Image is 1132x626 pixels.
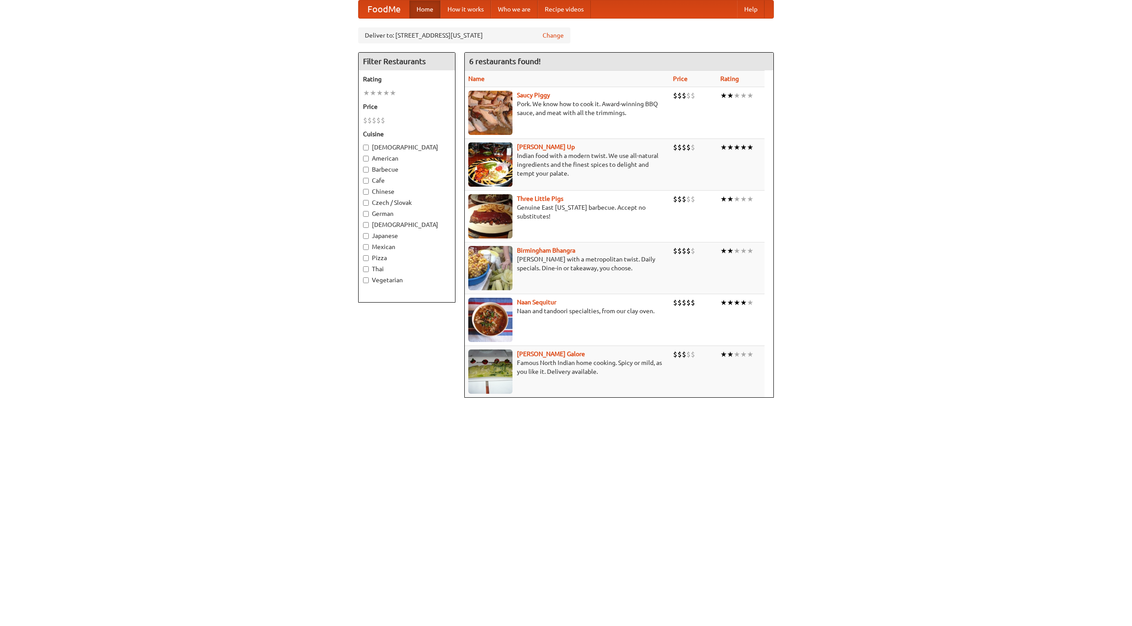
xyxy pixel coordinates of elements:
[363,154,451,163] label: American
[682,91,686,100] li: $
[686,349,691,359] li: $
[517,92,550,99] b: Saucy Piggy
[691,142,695,152] li: $
[677,246,682,256] li: $
[517,350,585,357] b: [PERSON_NAME] Galore
[491,0,538,18] a: Who we are
[383,88,390,98] li: ★
[740,246,747,256] li: ★
[673,298,677,307] li: $
[363,211,369,217] input: German
[740,194,747,204] li: ★
[691,349,695,359] li: $
[677,194,682,204] li: $
[686,91,691,100] li: $
[747,91,753,100] li: ★
[363,244,369,250] input: Mexican
[673,91,677,100] li: $
[363,266,369,272] input: Thai
[376,88,383,98] li: ★
[747,246,753,256] li: ★
[734,298,740,307] li: ★
[376,115,381,125] li: $
[363,102,451,111] h5: Price
[734,246,740,256] li: ★
[363,277,369,283] input: Vegetarian
[682,349,686,359] li: $
[468,142,512,187] img: curryup.jpg
[682,142,686,152] li: $
[686,142,691,152] li: $
[720,349,727,359] li: ★
[363,165,451,174] label: Barbecue
[363,115,367,125] li: $
[682,298,686,307] li: $
[363,253,451,262] label: Pizza
[468,298,512,342] img: naansequitur.jpg
[673,142,677,152] li: $
[363,231,451,240] label: Japanese
[468,75,485,82] a: Name
[517,247,575,254] b: Birmingham Bhangra
[686,298,691,307] li: $
[363,200,369,206] input: Czech / Slovak
[381,115,385,125] li: $
[359,0,409,18] a: FoodMe
[673,349,677,359] li: $
[737,0,765,18] a: Help
[468,91,512,135] img: saucy.jpg
[363,75,451,84] h5: Rating
[468,194,512,238] img: littlepigs.jpg
[677,349,682,359] li: $
[363,242,451,251] label: Mexican
[517,195,563,202] a: Three Little Pigs
[673,246,677,256] li: $
[370,88,376,98] li: ★
[691,298,695,307] li: $
[363,187,451,196] label: Chinese
[358,27,570,43] div: Deliver to: [STREET_ADDRESS][US_STATE]
[677,91,682,100] li: $
[691,194,695,204] li: $
[740,91,747,100] li: ★
[469,57,541,65] ng-pluralize: 6 restaurants found!
[363,189,369,195] input: Chinese
[720,246,727,256] li: ★
[747,349,753,359] li: ★
[720,75,739,82] a: Rating
[720,142,727,152] li: ★
[682,246,686,256] li: $
[727,142,734,152] li: ★
[740,142,747,152] li: ★
[468,307,666,315] p: Naan and tandoori specialties, from our clay oven.
[363,265,451,273] label: Thai
[727,246,734,256] li: ★
[747,194,753,204] li: ★
[720,194,727,204] li: ★
[440,0,491,18] a: How it works
[363,88,370,98] li: ★
[734,142,740,152] li: ★
[673,75,688,82] a: Price
[363,130,451,138] h5: Cuisine
[363,276,451,284] label: Vegetarian
[747,298,753,307] li: ★
[363,176,451,185] label: Cafe
[682,194,686,204] li: $
[691,91,695,100] li: $
[468,100,666,117] p: Pork. We know how to cook it. Award-winning BBQ sauce, and meat with all the trimmings.
[363,209,451,218] label: German
[517,143,575,150] a: [PERSON_NAME] Up
[409,0,440,18] a: Home
[740,349,747,359] li: ★
[363,222,369,228] input: [DEMOGRAPHIC_DATA]
[727,298,734,307] li: ★
[363,145,369,150] input: [DEMOGRAPHIC_DATA]
[517,299,556,306] a: Naan Sequitur
[359,53,455,70] h4: Filter Restaurants
[673,194,677,204] li: $
[543,31,564,40] a: Change
[538,0,591,18] a: Recipe videos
